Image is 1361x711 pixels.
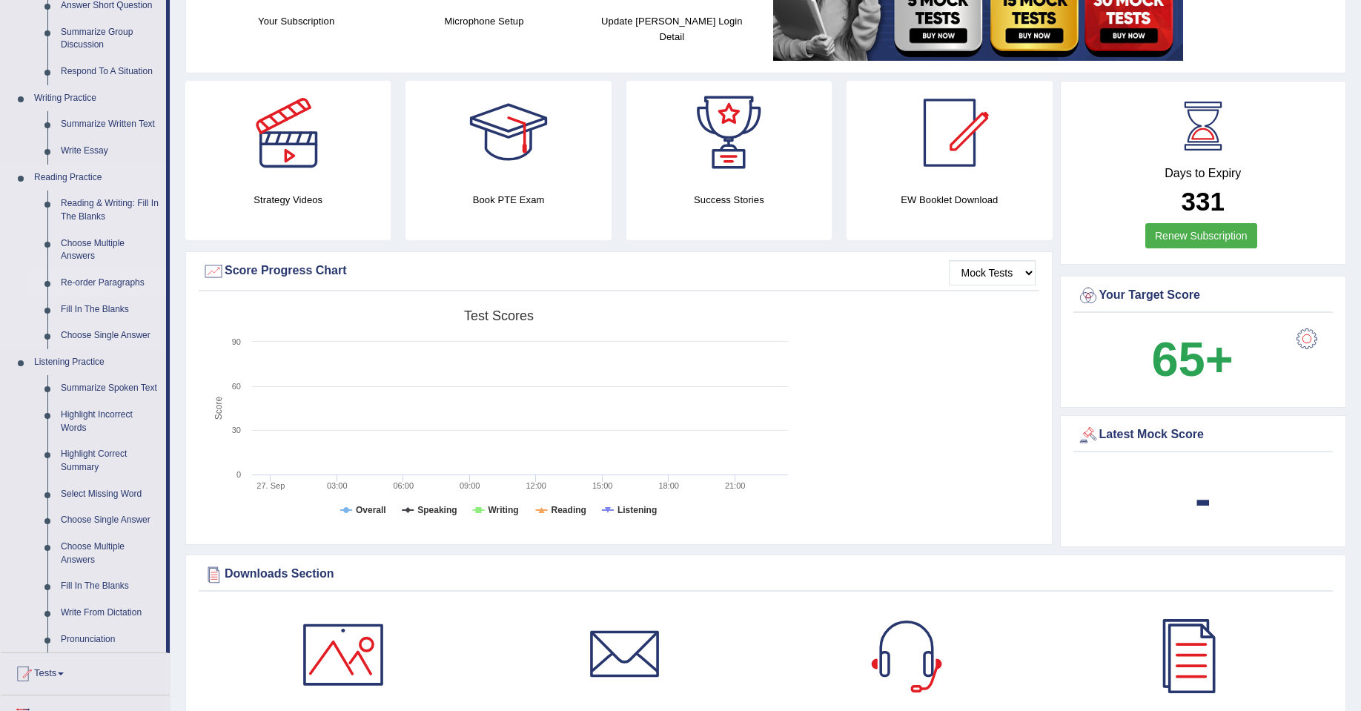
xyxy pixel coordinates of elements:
tspan: 27. Sep [256,481,285,490]
tspan: Listening [617,505,657,515]
h4: Book PTE Exam [405,192,611,208]
text: 90 [232,337,241,346]
text: 15:00 [592,481,613,490]
a: Tests [1,653,170,690]
a: Writing Practice [27,85,166,112]
text: 30 [232,426,241,434]
a: Listening Practice [27,349,166,376]
h4: Your Subscription [210,13,383,29]
text: 12:00 [526,481,546,490]
text: 21:00 [725,481,746,490]
h4: Strategy Videos [185,192,391,208]
a: Write From Dictation [54,600,166,626]
tspan: Reading [552,505,586,515]
text: 18:00 [658,481,679,490]
div: Latest Mock Score [1077,424,1330,446]
h4: Days to Expiry [1077,167,1330,180]
a: Summarize Spoken Text [54,375,166,402]
text: 60 [232,382,241,391]
a: Fill In The Blanks [54,297,166,323]
a: Summarize Written Text [54,111,166,138]
a: Reading Practice [27,165,166,191]
b: 331 [1182,187,1225,216]
a: Choose Single Answer [54,323,166,349]
a: Highlight Incorrect Words [54,402,166,441]
text: 09:00 [460,481,480,490]
a: Respond To A Situation [54,59,166,85]
div: Your Target Score [1077,285,1330,307]
a: Select Missing Word [54,481,166,508]
h4: Success Stories [626,192,832,208]
h4: EW Booklet Download [847,192,1052,208]
tspan: Speaking [417,505,457,515]
a: Reading & Writing: Fill In The Blanks [54,191,166,230]
tspan: Overall [356,505,386,515]
a: Write Essay [54,138,166,165]
div: Score Progress Chart [202,260,1036,282]
a: Pronunciation [54,626,166,653]
a: Choose Multiple Answers [54,231,166,270]
a: Fill In The Blanks [54,573,166,600]
text: 06:00 [393,481,414,490]
tspan: Score [213,397,224,420]
div: Downloads Section [202,563,1329,586]
a: Summarize Group Discussion [54,19,166,59]
text: 0 [236,470,241,479]
h4: Microphone Setup [397,13,570,29]
tspan: Test scores [464,308,534,323]
a: Renew Subscription [1145,223,1257,248]
text: 03:00 [327,481,348,490]
a: Choose Multiple Answers [54,534,166,573]
b: 65+ [1151,332,1233,386]
a: Choose Single Answer [54,507,166,534]
a: Re-order Paragraphs [54,270,166,297]
h4: Update [PERSON_NAME] Login Detail [586,13,758,44]
b: - [1195,472,1211,526]
a: Highlight Correct Summary [54,441,166,480]
tspan: Writing [488,505,518,515]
